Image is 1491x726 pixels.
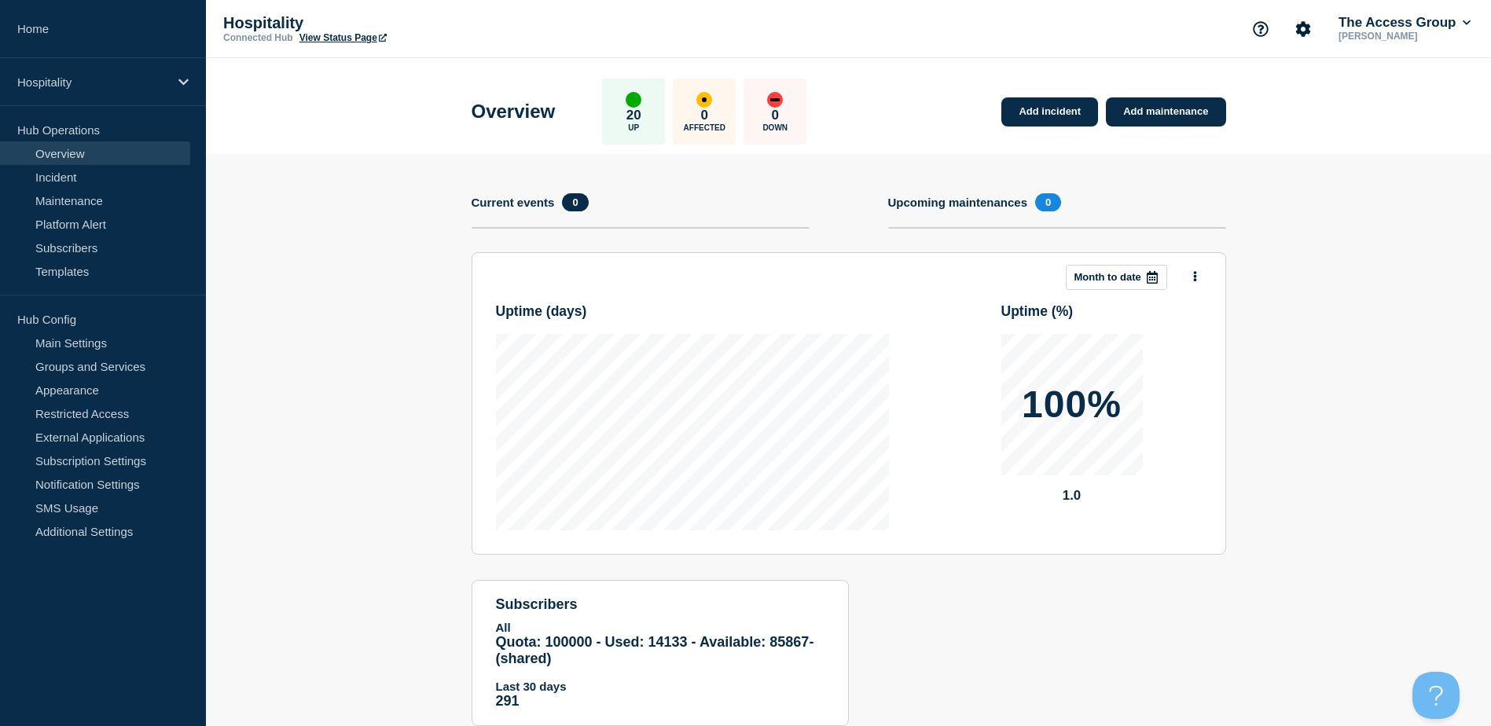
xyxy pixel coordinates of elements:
[1066,265,1167,290] button: Month to date
[496,693,824,709] p: 291
[1244,13,1277,46] button: Support
[472,196,555,209] h4: Current events
[1022,386,1122,423] p: 100%
[1001,488,1143,504] p: 1.0
[1074,271,1141,283] p: Month to date
[762,123,788,132] p: Down
[701,108,708,123] p: 0
[1412,672,1460,719] iframe: Help Scout Beacon - Open
[1287,13,1320,46] button: Account settings
[628,123,639,132] p: Up
[299,32,387,43] a: View Status Page
[223,14,538,32] p: Hospitality
[626,92,641,108] div: up
[888,196,1028,209] h4: Upcoming maintenances
[684,123,725,132] p: Affected
[1001,303,1074,320] h3: Uptime ( % )
[767,92,783,108] div: down
[626,108,641,123] p: 20
[1035,193,1061,211] span: 0
[496,303,587,320] h3: Uptime ( days )
[472,101,556,123] h1: Overview
[1335,31,1474,42] p: [PERSON_NAME]
[562,193,588,211] span: 0
[696,92,712,108] div: affected
[772,108,779,123] p: 0
[223,32,293,43] p: Connected Hub
[496,596,824,613] h4: subscribers
[496,680,824,693] p: Last 30 days
[17,75,168,89] p: Hospitality
[1001,97,1098,126] a: Add incident
[496,634,814,666] span: Quota: 100000 - Used: 14133 - Available: 85867 - (shared)
[1106,97,1225,126] a: Add maintenance
[1335,15,1474,31] button: The Access Group
[496,621,824,634] p: All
